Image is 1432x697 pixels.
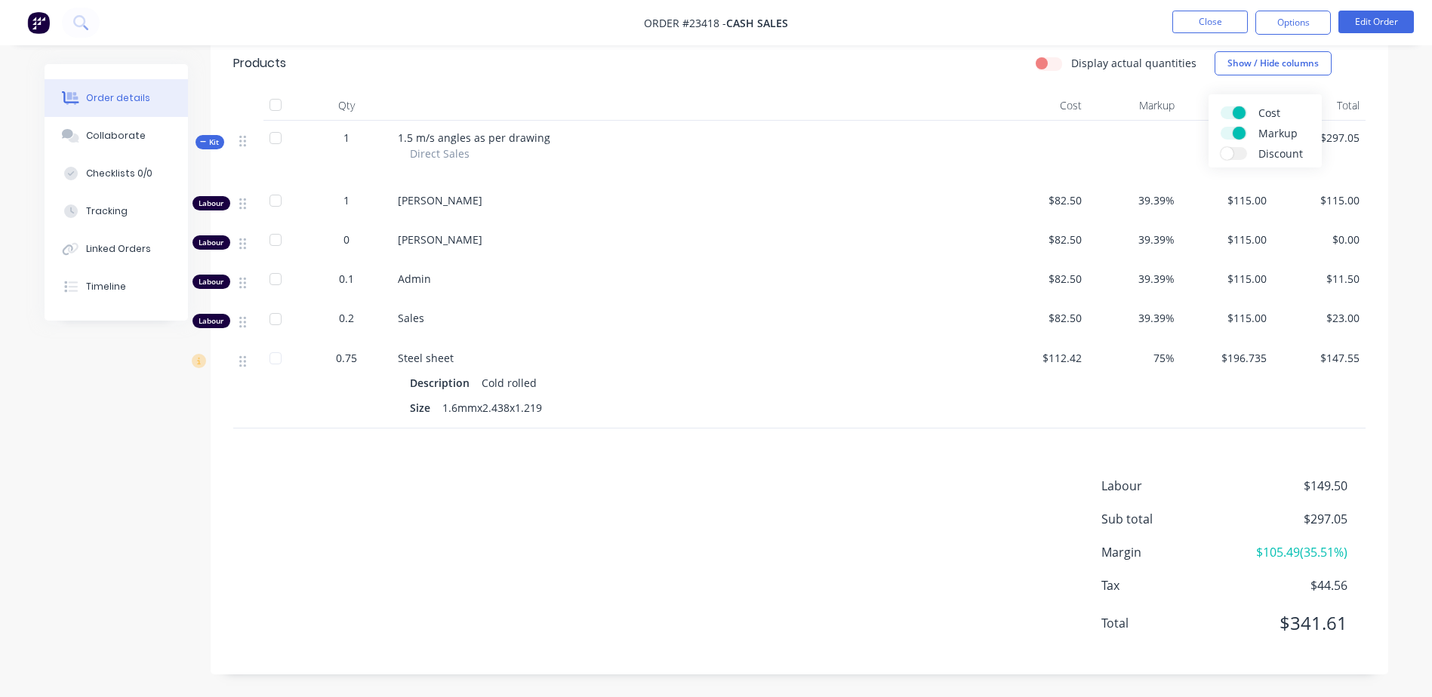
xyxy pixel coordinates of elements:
[398,311,424,325] span: Sales
[1273,91,1366,121] div: Total
[476,372,543,394] div: Cold rolled
[1181,91,1273,121] div: Price
[410,372,476,394] div: Description
[1255,11,1331,35] button: Options
[1235,477,1347,495] span: $149.50
[726,16,788,30] span: Cash Sales
[1279,232,1360,247] span: $0.00
[1235,543,1347,561] span: $105.49 ( 35.51 %)
[1094,232,1175,247] span: 39.39%
[233,54,286,72] div: Products
[1002,350,1082,366] span: $112.42
[1258,146,1372,161] span: Discount
[1187,232,1267,247] span: $115.00
[1071,55,1196,71] label: Display actual quantities
[343,232,350,247] span: 0
[1002,192,1082,208] span: $82.50
[1101,614,1236,632] span: Total
[45,268,188,306] button: Timeline
[301,91,392,121] div: Qty
[1101,477,1236,495] span: Labour
[1187,192,1267,208] span: $115.00
[339,271,354,287] span: 0.1
[1235,609,1347,637] span: $341.61
[86,129,146,143] div: Collaborate
[1279,271,1360,287] span: $11.50
[1094,192,1175,208] span: 39.39%
[398,193,482,207] span: [PERSON_NAME]
[45,230,188,268] button: Linked Orders
[343,130,350,146] span: 1
[45,117,188,155] button: Collaborate
[1187,271,1267,287] span: $115.00
[1002,310,1082,326] span: $82.50
[1101,543,1236,561] span: Margin
[1094,271,1175,287] span: 39.39%
[45,192,188,230] button: Tracking
[200,137,220,148] span: Kit
[192,196,230,210] div: Labour
[1279,192,1360,208] span: $115.00
[644,16,726,30] span: Order #23418 -
[398,272,431,286] span: Admin
[192,235,230,250] div: Labour
[1279,310,1360,326] span: $23.00
[1187,310,1267,326] span: $115.00
[410,146,470,161] span: Direct Sales
[398,232,482,247] span: [PERSON_NAME]
[1235,576,1347,594] span: $44.56
[86,280,126,293] div: Timeline
[1094,310,1175,326] span: 39.39%
[27,11,50,34] img: Factory
[410,397,436,419] div: Size
[1258,105,1372,121] span: Cost
[86,91,150,105] div: Order details
[1187,350,1267,366] span: $196.735
[1172,11,1248,33] button: Close
[86,204,128,218] div: Tracking
[45,79,188,117] button: Order details
[1002,271,1082,287] span: $82.50
[1101,576,1236,594] span: Tax
[86,242,151,256] div: Linked Orders
[1279,350,1360,366] span: $147.55
[398,130,550,145] span: 1.5 m/s angles as per drawing
[1094,350,1175,366] span: 75%
[436,397,548,419] div: 1.6mmx2.438x1.219
[398,351,454,365] span: Steel sheet
[86,167,152,180] div: Checklists 0/0
[196,135,224,149] div: Kit
[1101,510,1236,528] span: Sub total
[1088,91,1181,121] div: Markup
[1258,125,1372,141] span: Markup
[336,350,357,366] span: 0.75
[1002,232,1082,247] span: $82.50
[1235,510,1347,528] span: $297.05
[192,275,230,289] div: Labour
[1187,130,1267,146] span: $297.05
[192,314,230,328] div: Labour
[996,91,1089,121] div: Cost
[343,192,350,208] span: 1
[339,310,354,326] span: 0.2
[45,155,188,192] button: Checklists 0/0
[1338,11,1414,33] button: Edit Order
[1215,51,1332,75] button: Show / Hide columns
